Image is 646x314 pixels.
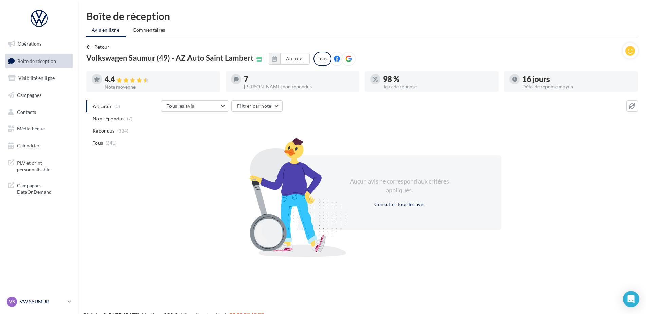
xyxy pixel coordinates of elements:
span: VS [9,298,15,305]
span: Retour [94,44,110,50]
div: 98 % [383,75,493,83]
span: Calendrier [17,143,40,149]
div: [PERSON_NAME] non répondus [244,84,354,89]
span: Campagnes DataOnDemand [17,181,70,195]
a: Campagnes [4,88,74,102]
span: (334) [117,128,129,134]
div: 16 jours [522,75,632,83]
a: Contacts [4,105,74,119]
span: Non répondus [93,115,124,122]
span: Tous les avis [167,103,194,109]
button: Au total [269,53,310,65]
span: Répondus [93,127,115,134]
span: Volkswagen Saumur (49) - AZ Auto Saint Lambert [86,54,254,62]
div: Tous [313,52,331,66]
div: Aucun avis ne correspond aux critères appliqués. [341,177,458,194]
button: Retour [86,43,112,51]
button: Consulter tous les avis [372,200,427,208]
a: Visibilité en ligne [4,71,74,85]
span: Contacts [17,109,36,115]
a: PLV et print personnalisable [4,156,74,176]
div: Note moyenne [105,85,215,89]
button: Tous les avis [161,100,229,112]
span: Campagnes [17,92,41,98]
span: Médiathèque [17,126,45,132]
button: Au total [280,53,310,65]
a: Médiathèque [4,122,74,136]
span: (341) [106,140,117,146]
a: Campagnes DataOnDemand [4,178,74,198]
span: Tous [93,140,103,146]
span: Boîte de réception [17,58,56,64]
a: Opérations [4,37,74,51]
button: Filtrer par note [231,100,283,112]
a: Boîte de réception [4,54,74,68]
div: 7 [244,75,354,83]
a: VS VW SAUMUR [5,295,73,308]
p: VW SAUMUR [20,298,65,305]
div: Boîte de réception [86,11,638,21]
span: Visibilité en ligne [18,75,55,81]
span: Opérations [18,41,41,47]
div: 4.4 [105,75,215,83]
div: Taux de réponse [383,84,493,89]
span: (7) [127,116,133,121]
a: Calendrier [4,139,74,153]
div: Délai de réponse moyen [522,84,632,89]
span: PLV et print personnalisable [17,158,70,173]
span: Commentaires [133,27,165,33]
div: Open Intercom Messenger [623,291,639,307]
